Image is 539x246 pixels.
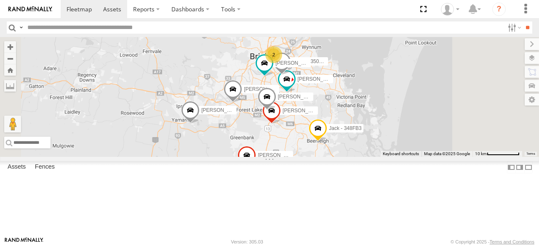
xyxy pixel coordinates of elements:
label: Dock Summary Table to the Right [515,161,524,173]
label: Map Settings [525,94,539,106]
div: 2 [265,46,282,63]
span: [PERSON_NAME]- 817BG4 [275,60,339,66]
i: ? [492,3,506,16]
label: Measure [4,80,16,92]
label: Assets [3,161,30,173]
div: Version: 305.03 [231,239,263,244]
span: Jack - 348FB3 [329,125,361,131]
label: Fences [31,161,59,173]
a: Visit our Website [5,238,43,246]
span: [PERSON_NAME] - 347FB3 [298,76,361,82]
label: Dock Summary Table to the Left [507,161,515,173]
div: © Copyright 2025 - [451,239,534,244]
button: Zoom in [4,41,16,53]
label: Search Query [18,21,24,34]
span: [PERSON_NAME] - 017IP4 [244,86,306,92]
button: Map Scale: 10 km per 74 pixels [472,151,522,157]
span: [PERSON_NAME] [283,108,324,114]
button: Drag Pegman onto the map to open Street View [4,116,21,132]
span: [PERSON_NAME] B - Corolla Hatch [201,107,283,113]
img: rand-logo.svg [8,6,52,12]
label: Hide Summary Table [524,161,533,173]
a: Terms and Conditions [490,239,534,244]
span: [PERSON_NAME] 019IP4 - Hilux [278,93,352,99]
a: Terms [526,152,535,156]
button: Keyboard shortcuts [383,151,419,157]
button: Zoom out [4,53,16,64]
button: Zoom Home [4,64,16,76]
span: Map data ©2025 Google [424,151,470,156]
span: Spare - 350FB3 [293,58,328,64]
span: [PERSON_NAME] 366JK9 - Corolla Hatch [258,152,353,158]
div: Marco DiBenedetto [438,3,462,16]
label: Search Filter Options [504,21,523,34]
span: 10 km [475,151,487,156]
